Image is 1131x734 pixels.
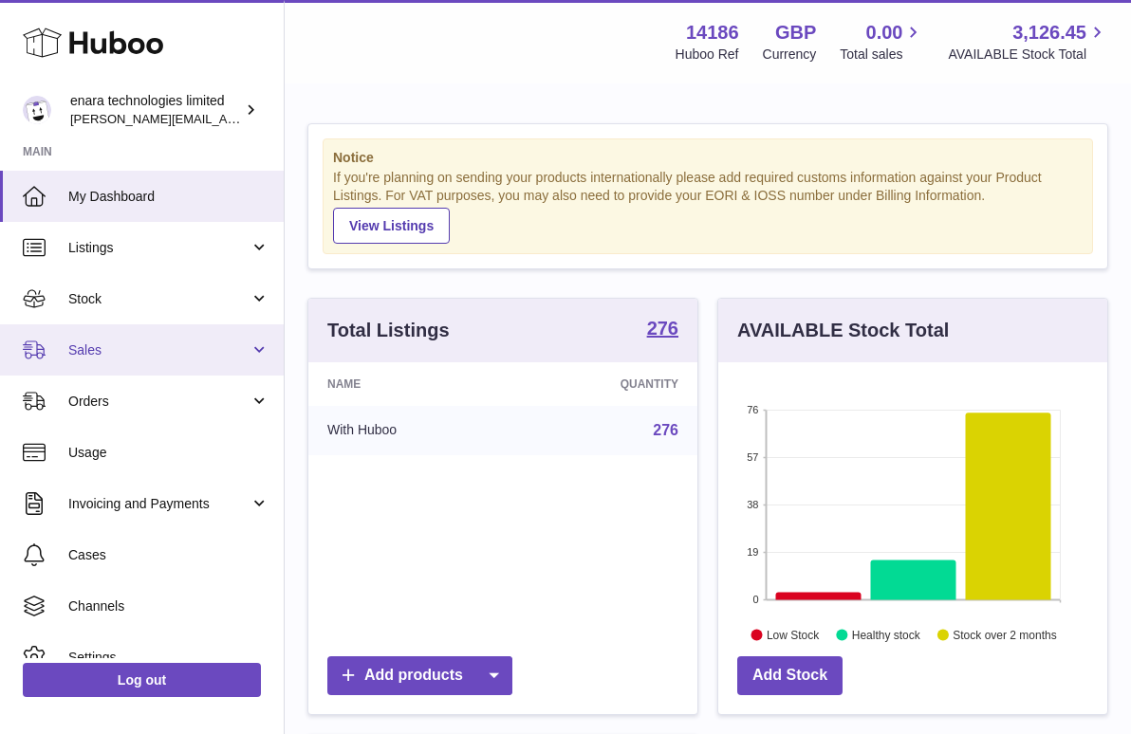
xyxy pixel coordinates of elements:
[775,20,816,46] strong: GBP
[68,649,269,667] span: Settings
[737,318,949,343] h3: AVAILABLE Stock Total
[763,46,817,64] div: Currency
[866,20,903,46] span: 0.00
[327,656,512,695] a: Add products
[752,594,758,605] text: 0
[68,239,250,257] span: Listings
[68,188,269,206] span: My Dashboard
[308,406,513,455] td: With Huboo
[653,422,678,438] a: 276
[747,451,758,463] text: 57
[23,663,261,697] a: Log out
[68,495,250,513] span: Invoicing and Payments
[747,499,758,510] text: 38
[333,169,1083,243] div: If you're planning on sending your products internationally please add required customs informati...
[68,546,269,564] span: Cases
[840,46,924,64] span: Total sales
[68,597,269,615] span: Channels
[513,362,697,406] th: Quantity
[747,404,758,415] text: 76
[68,444,269,462] span: Usage
[1012,20,1086,46] span: 3,126.45
[68,393,250,411] span: Orders
[70,111,380,126] span: [PERSON_NAME][EMAIL_ADDRESS][DOMAIN_NAME]
[852,628,921,641] text: Healthy stock
[308,362,513,406] th: Name
[953,628,1056,641] text: Stock over 2 months
[333,149,1083,167] strong: Notice
[68,341,250,359] span: Sales
[737,656,843,695] a: Add Stock
[647,319,678,341] a: 276
[948,20,1108,64] a: 3,126.45 AVAILABLE Stock Total
[767,628,820,641] text: Low Stock
[676,46,739,64] div: Huboo Ref
[327,318,450,343] h3: Total Listings
[647,319,678,338] strong: 276
[68,290,250,308] span: Stock
[747,546,758,558] text: 19
[333,208,450,244] a: View Listings
[686,20,739,46] strong: 14186
[840,20,924,64] a: 0.00 Total sales
[70,92,241,128] div: enara technologies limited
[948,46,1108,64] span: AVAILABLE Stock Total
[23,96,51,124] img: Dee@enara.co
